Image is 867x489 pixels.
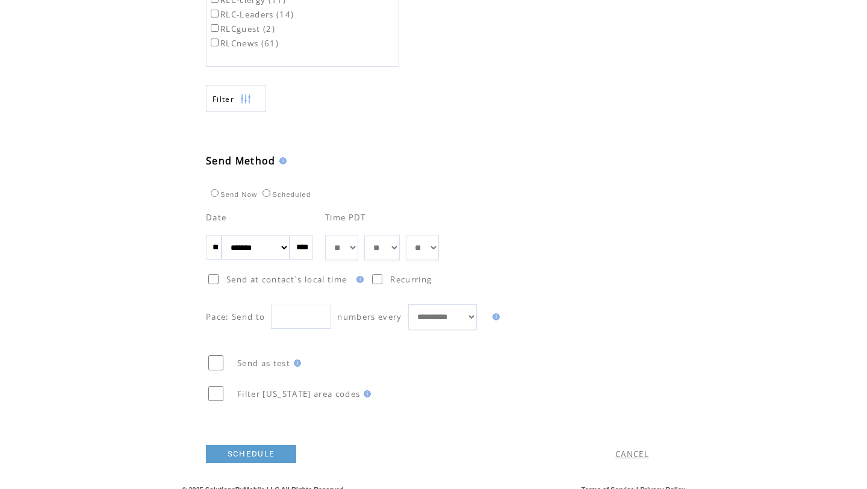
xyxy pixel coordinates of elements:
label: Scheduled [259,191,311,198]
img: help.gif [353,276,364,283]
a: SCHEDULE [206,445,296,463]
img: help.gif [276,157,287,164]
span: Filter [US_STATE] area codes [237,388,360,399]
span: Send as test [237,358,290,369]
img: help.gif [489,313,500,320]
label: Send Now [208,191,257,198]
a: CANCEL [615,449,649,459]
span: Pace: Send to [206,311,265,322]
img: help.gif [360,390,371,397]
span: Show filters [213,94,234,104]
a: Filter [206,85,266,112]
label: RLC-Leaders (14) [208,9,294,20]
span: Date [206,212,226,223]
label: RLCnews (61) [208,38,279,49]
span: Send at contact`s local time [226,274,347,285]
img: filters.png [240,86,251,113]
span: numbers every [337,311,402,322]
span: Recurring [390,274,432,285]
span: Time PDT [325,212,366,223]
input: Scheduled [263,189,270,197]
img: help.gif [290,360,301,367]
input: RLCguest (2) [211,24,219,32]
label: RLCguest (2) [208,23,275,34]
span: Send Method [206,154,276,167]
input: RLC-Leaders (14) [211,10,219,17]
input: RLCnews (61) [211,39,219,46]
input: Send Now [211,189,219,197]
